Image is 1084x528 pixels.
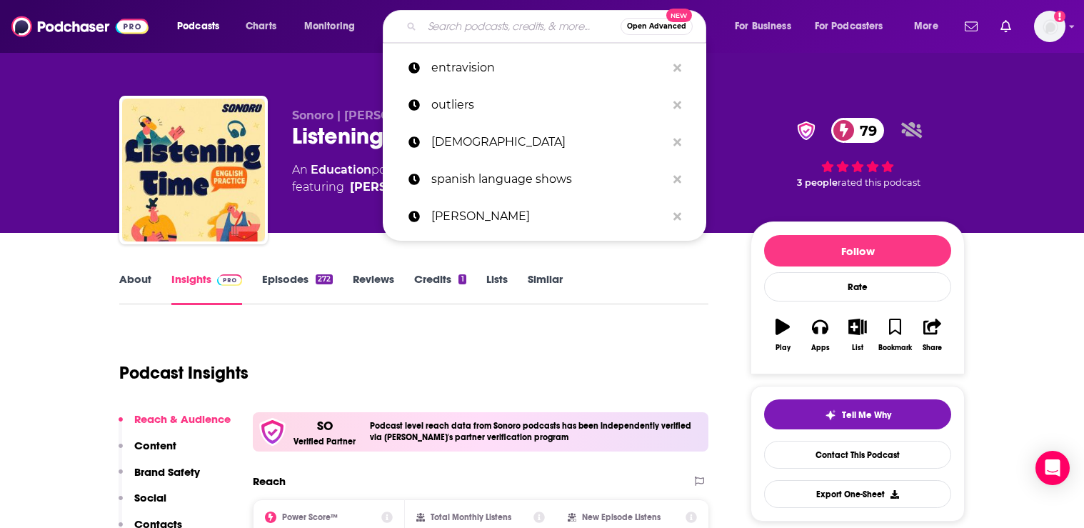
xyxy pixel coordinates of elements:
img: Podchaser - Follow, Share and Rate Podcasts [11,13,149,40]
button: open menu [904,15,956,38]
button: open menu [806,15,904,38]
span: Sonoro | [PERSON_NAME] [292,109,446,122]
span: For Podcasters [815,16,883,36]
img: Podchaser Pro [217,274,242,286]
p: entravision [431,49,666,86]
input: Search podcasts, credits, & more... [422,15,621,38]
div: An podcast [292,161,452,196]
button: List [839,309,876,361]
img: verified Badge [793,121,820,140]
span: Open Advanced [627,23,686,30]
button: Open AdvancedNew [621,18,693,35]
div: 272 [316,274,333,284]
a: About [119,272,151,305]
button: Follow [764,235,951,267]
span: Charts [246,16,276,36]
a: Show notifications dropdown [959,14,983,39]
p: Social [134,491,166,504]
span: rated this podcast [838,177,920,188]
a: outliers [383,86,706,124]
a: Show notifications dropdown [995,14,1017,39]
h2: Power Score™ [282,512,338,522]
h2: Reach [253,474,286,488]
p: angie martinez [431,198,666,235]
button: Apps [801,309,838,361]
div: Play [776,344,791,352]
a: 79 [831,118,884,143]
p: spanish language shows [431,161,666,198]
button: Reach & Audience [119,412,231,439]
p: SO [317,418,333,434]
h5: Verified Partner [293,437,356,446]
img: User Profile [1034,11,1065,42]
div: Bookmark [878,344,912,352]
a: Reviews [353,272,394,305]
a: Credits1 [414,272,466,305]
p: outliers [431,86,666,124]
button: Export One-Sheet [764,480,951,508]
img: Listening Time: English Practice [122,99,265,241]
div: Open Intercom Messenger [1035,451,1070,485]
span: featuring [292,179,452,196]
a: Charts [236,15,285,38]
h1: Podcast Insights [119,362,249,384]
div: List [852,344,863,352]
button: Play [764,309,801,361]
a: Education [311,163,371,176]
h4: Podcast level reach data from Sonoro podcasts has been independently verified via [PERSON_NAME]'s... [370,421,703,442]
a: Contact This Podcast [764,441,951,469]
a: Similar [528,272,563,305]
a: [PERSON_NAME] [383,198,706,235]
a: entravision [383,49,706,86]
button: Show profile menu [1034,11,1065,42]
svg: Add a profile image [1054,11,1065,22]
div: 1 [458,274,466,284]
p: hispanic [431,124,666,161]
span: Tell Me Why [842,409,891,421]
span: 79 [845,118,884,143]
div: Rate [764,272,951,302]
a: spanish language shows [383,161,706,198]
span: New [666,9,692,22]
h2: New Episode Listens [582,512,661,522]
p: Content [134,439,176,452]
a: Lists [486,272,508,305]
img: verfied icon [259,418,286,446]
button: Brand Safety [119,465,200,492]
div: Search podcasts, credits, & more... [396,10,720,43]
a: [DEMOGRAPHIC_DATA] [383,124,706,161]
a: Conner Pe [350,179,452,196]
button: open menu [167,15,238,38]
p: Brand Safety [134,465,200,479]
span: Monitoring [304,16,355,36]
button: tell me why sparkleTell Me Why [764,399,951,429]
a: Episodes272 [262,272,333,305]
div: Apps [811,344,830,352]
span: Podcasts [177,16,219,36]
span: More [914,16,938,36]
button: open menu [725,15,809,38]
h2: Total Monthly Listens [431,512,511,522]
span: For Business [735,16,791,36]
button: Content [119,439,176,465]
a: InsightsPodchaser Pro [171,272,242,305]
button: Share [914,309,951,361]
img: tell me why sparkle [825,409,836,421]
button: open menu [294,15,373,38]
button: Bookmark [876,309,913,361]
p: Reach & Audience [134,412,231,426]
span: Logged in as Maria.Tullin [1034,11,1065,42]
button: Social [119,491,166,517]
div: verified Badge79 3 peoplerated this podcast [751,109,965,197]
span: 3 people [797,177,838,188]
div: Share [923,344,942,352]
